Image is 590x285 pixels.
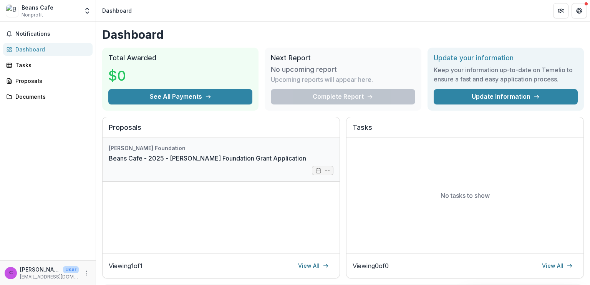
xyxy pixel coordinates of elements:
[63,266,79,273] p: User
[82,3,93,18] button: Open entity switcher
[15,45,86,53] div: Dashboard
[3,59,93,71] a: Tasks
[3,90,93,103] a: Documents
[271,75,373,84] p: Upcoming reports will appear here.
[3,28,93,40] button: Notifications
[99,5,135,16] nav: breadcrumb
[271,65,337,74] h3: No upcoming report
[109,261,143,270] p: Viewing 1 of 1
[9,270,13,275] div: Cora
[102,7,132,15] div: Dashboard
[109,123,333,138] h2: Proposals
[20,273,79,280] p: [EMAIL_ADDRESS][DOMAIN_NAME]
[441,191,490,200] p: No tasks to show
[434,65,578,84] h3: Keep your information up-to-date on Temelio to ensure a fast and easy application process.
[537,260,577,272] a: View All
[553,3,568,18] button: Partners
[108,54,252,62] h2: Total Awarded
[572,3,587,18] button: Get Help
[434,54,578,62] h2: Update your information
[293,260,333,272] a: View All
[15,93,86,101] div: Documents
[20,265,60,273] p: [PERSON_NAME]
[353,123,577,138] h2: Tasks
[3,43,93,56] a: Dashboard
[15,61,86,69] div: Tasks
[22,3,53,12] div: Beans Cafe
[3,75,93,87] a: Proposals
[82,268,91,278] button: More
[353,261,389,270] p: Viewing 0 of 0
[15,31,89,37] span: Notifications
[109,154,306,163] a: Beans Cafe - 2025 - [PERSON_NAME] Foundation Grant Application
[434,89,578,104] a: Update Information
[15,77,86,85] div: Proposals
[108,89,252,104] button: See All Payments
[102,28,584,41] h1: Dashboard
[6,5,18,17] img: Beans Cafe
[22,12,43,18] span: Nonprofit
[108,65,166,86] h3: $0
[271,54,415,62] h2: Next Report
